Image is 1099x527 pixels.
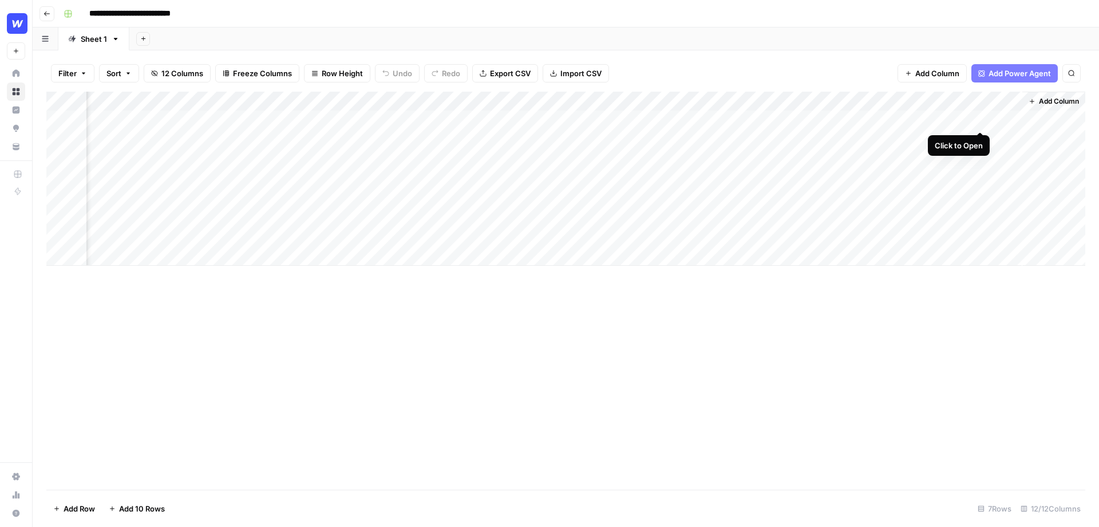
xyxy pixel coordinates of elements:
a: Browse [7,82,25,101]
a: Home [7,64,25,82]
button: Add Power Agent [971,64,1058,82]
span: Filter [58,68,77,79]
button: Undo [375,64,420,82]
span: 12 Columns [161,68,203,79]
span: Add Column [915,68,959,79]
span: Redo [442,68,460,79]
button: Add Row [46,500,102,518]
span: Add 10 Rows [119,503,165,514]
a: Insights [7,101,25,119]
span: Add Column [1039,96,1079,107]
div: 7 Rows [973,500,1016,518]
span: Add Power Agent [989,68,1051,79]
button: Redo [424,64,468,82]
button: 12 Columns [144,64,211,82]
button: Add Column [898,64,967,82]
span: Sort [106,68,121,79]
a: Your Data [7,137,25,156]
span: Freeze Columns [233,68,292,79]
a: Settings [7,467,25,486]
button: Import CSV [543,64,609,82]
a: Opportunities [7,119,25,137]
button: Sort [99,64,139,82]
div: Click to Open [935,140,983,151]
button: Filter [51,64,94,82]
button: Add 10 Rows [102,500,172,518]
button: Help + Support [7,504,25,522]
div: Sheet 1 [81,33,107,45]
button: Workspace: Webflow [7,9,25,38]
div: 12/12 Columns [1016,500,1085,518]
img: Webflow Logo [7,13,27,34]
button: Freeze Columns [215,64,299,82]
a: Sheet 1 [58,27,129,50]
span: Import CSV [560,68,602,79]
button: Row Height [304,64,370,82]
a: Usage [7,486,25,504]
span: Add Row [64,503,95,514]
span: Row Height [322,68,363,79]
button: Add Column [1024,94,1084,109]
span: Undo [393,68,412,79]
span: Export CSV [490,68,531,79]
button: Export CSV [472,64,538,82]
